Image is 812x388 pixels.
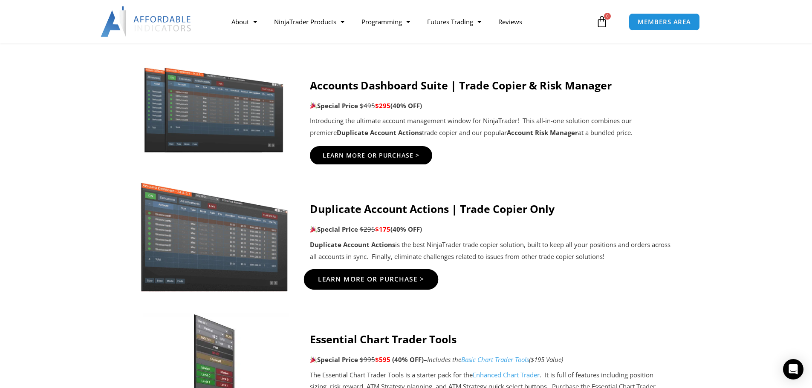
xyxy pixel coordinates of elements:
b: (40% OFF) [390,101,422,110]
img: Screenshot 2024-08-26 15414455555 | Affordable Indicators – NinjaTrader [140,173,289,292]
span: 0 [604,13,611,20]
span: $175 [375,225,390,233]
span: $295 [375,101,390,110]
strong: – [424,355,427,364]
a: Programming [353,12,419,32]
a: Learn More Or Purchase > [310,146,432,165]
span: $995 [360,355,375,364]
strong: Essential Chart Trader Tools [310,332,457,346]
strong: Duplicate Account Actions [310,240,395,249]
a: Learn More Or Purchase > [303,269,438,290]
b: (40% OFF) [390,225,422,233]
a: Enhanced Chart Trader [473,371,540,379]
strong: Accounts Dashboard Suite | Trade Copier & Risk Manager [310,78,612,92]
p: is the best NinjaTrader trade copier solution, built to keep all your positions and orders across... [310,239,673,263]
div: Open Intercom Messenger [783,359,803,379]
span: MEMBERS AREA [638,19,691,25]
span: $495 [360,101,375,110]
img: 🎉 [310,226,317,233]
a: MEMBERS AREA [629,13,700,31]
span: Learn More Or Purchase > [318,276,424,282]
strong: Account Risk Manager [507,128,578,137]
strong: Special Price [310,355,358,364]
span: $295 [360,225,375,233]
img: 🎉 [310,356,317,363]
a: Futures Trading [419,12,490,32]
nav: Menu [223,12,594,32]
p: Introducing the ultimate account management window for NinjaTrader! This all-in-one solution comb... [310,115,673,139]
span: $595 [375,355,390,364]
b: (40% OFF) [392,355,427,364]
img: Screenshot 2024-11-20 151221 | Affordable Indicators – NinjaTrader [140,64,289,154]
a: 0 [583,9,621,34]
a: NinjaTrader Products [266,12,353,32]
strong: Duplicate Account Actions [337,128,422,137]
strong: Special Price [310,225,358,233]
a: About [223,12,266,32]
a: Reviews [490,12,531,32]
i: Includes the ($195 Value) [427,355,563,364]
strong: Special Price [310,101,358,110]
a: Basic Chart Trader Tools [461,355,529,364]
h4: Duplicate Account Actions | Trade Copier Only [310,202,673,215]
span: Learn More Or Purchase > [323,152,419,158]
img: LogoAI | Affordable Indicators – NinjaTrader [101,6,192,37]
img: 🎉 [310,102,317,109]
